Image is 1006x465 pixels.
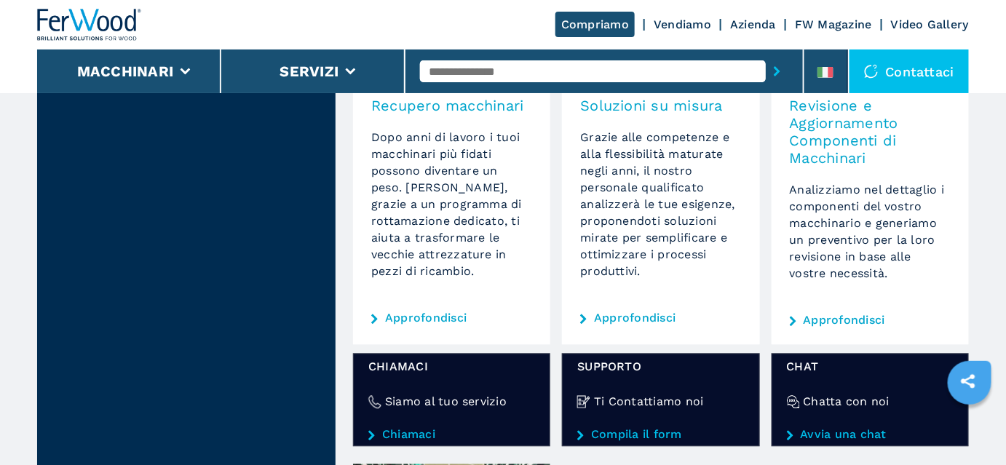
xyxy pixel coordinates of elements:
a: Azienda [730,17,776,31]
img: Ti Contattiamo noi [577,395,590,408]
a: Chiamaci [368,428,535,441]
img: Ferwood [37,9,142,41]
img: Contattaci [864,64,879,79]
a: sharethis [950,363,986,400]
h3: Recupero macchinari [371,97,532,114]
h3: Revisione e Aggiornamento Componenti di Macchinari [790,97,951,167]
h3: Soluzioni su misura [580,97,741,114]
img: Siamo al tuo servizio [368,395,381,408]
span: Chiamaci [368,358,535,375]
a: Compila il form [577,428,744,441]
a: Vendiamo [654,17,711,31]
a: Approfondisci [594,312,676,324]
a: FW Magazine [795,17,872,31]
span: Grazie alle competenze e alla flessibilità maturate negli anni, il nostro personale qualificato a... [580,130,735,278]
span: chat [787,358,954,375]
span: Supporto [577,358,744,375]
button: Servizi [280,63,338,80]
h4: Chatta con noi [804,393,890,410]
a: Approfondisci [804,314,885,326]
h4: Ti Contattiamo noi [594,393,704,410]
div: Contattaci [849,49,970,93]
h4: Siamo al tuo servizio [385,393,507,410]
a: Approfondisci [385,312,467,324]
span: Analizziamo nel dettaglio i componenti del vostro macchinario e generiamo un preventivo per la lo... [790,183,945,280]
iframe: Chat [944,400,995,454]
a: Video Gallery [891,17,969,31]
img: Chatta con noi [787,395,800,408]
button: Macchinari [77,63,174,80]
a: Avvia una chat [787,428,954,441]
span: Dopo anni di lavoro i tuoi macchinari più fidati possono diventare un peso. [PERSON_NAME], grazie... [371,130,522,278]
button: submit-button [766,55,788,88]
a: Compriamo [555,12,635,37]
